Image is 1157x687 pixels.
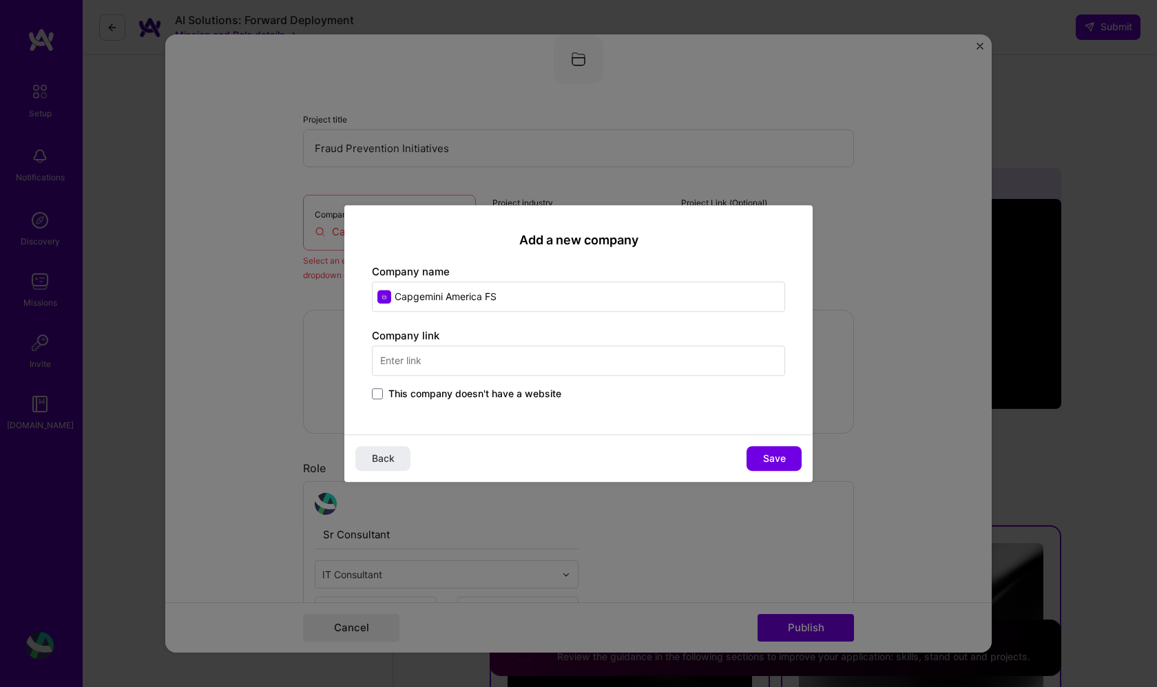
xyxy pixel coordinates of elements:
[372,282,785,312] input: Enter name
[372,265,450,278] label: Company name
[763,452,786,465] span: Save
[747,446,802,471] button: Save
[372,346,785,376] input: Enter link
[372,233,785,248] h2: Add a new company
[355,446,410,471] button: Back
[388,387,561,401] span: This company doesn't have a website
[372,452,395,465] span: Back
[372,329,439,342] label: Company link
